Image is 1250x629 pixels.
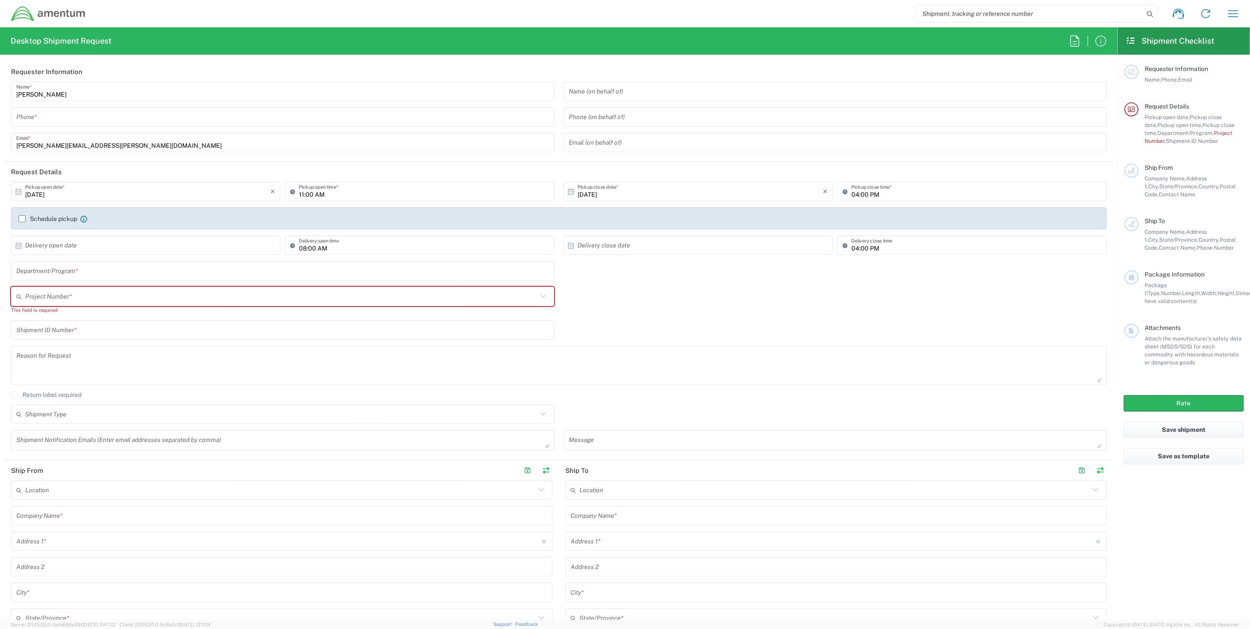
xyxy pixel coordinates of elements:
[1157,122,1202,128] span: Pickup open time,
[1145,76,1161,83] span: Name,
[1161,76,1178,83] span: Phone,
[82,622,116,627] span: [DATE] 11:47:12
[566,466,589,475] h2: Ship To
[1145,114,1190,120] span: Pickup open date,
[1198,236,1220,243] span: Country,
[916,5,1144,22] input: Shipment, tracking or reference number
[1166,138,1218,144] span: Shipment ID Number
[1197,244,1234,251] span: Phone Number
[1198,183,1220,190] span: Country,
[1148,236,1159,243] span: City,
[823,184,828,198] i: ×
[11,6,86,22] img: dyncorp
[1145,103,1189,110] span: Request Details
[1159,183,1198,190] span: State/Province,
[1145,335,1242,366] span: Attach the manufacturer’s safety data sheet (MSDS/SDS) for each commodity with hazardous material...
[270,184,275,198] i: ×
[1124,395,1244,412] button: Rate
[1161,290,1182,296] span: Number,
[179,622,211,627] span: [DATE] 12:11:14
[1124,448,1244,464] button: Save as template
[1148,183,1159,190] span: City,
[1145,228,1186,235] span: Company Name,
[11,168,62,176] h2: Request Details
[19,215,77,222] label: Schedule pickup
[1159,191,1195,198] span: Contact Name
[11,466,43,475] h2: Ship From
[11,67,82,76] h2: Requester Information
[1145,271,1205,278] span: Package Information
[1145,324,1181,331] span: Attachments
[1157,130,1214,136] span: Department/Program,
[1124,422,1244,438] button: Save shipment
[1104,621,1239,629] span: Copyright © [DATE]-[DATE] Agistix Inc., All Rights Reserved
[493,622,515,627] a: Support
[11,306,554,314] div: This field is required
[1145,282,1167,296] span: Package 1:
[1145,65,1208,72] span: Requester Information
[1217,290,1236,296] span: Height,
[515,622,538,627] a: Feedback
[119,622,211,627] span: Client: 2025.20.0-8c6e0cf
[1178,76,1193,83] span: Email
[1145,217,1165,225] span: Ship To
[11,622,116,627] span: Server: 2025.20.0-5efa686e39f
[1182,290,1201,296] span: Length,
[1145,164,1173,171] span: Ship From
[1126,36,1215,46] h2: Shipment Checklist
[1159,236,1198,243] span: State/Province,
[1145,175,1186,182] span: Company Name,
[11,391,82,398] label: Return label required
[11,36,112,46] h2: Desktop Shipment Request
[1201,290,1217,296] span: Width,
[1148,290,1161,296] span: Type,
[1159,244,1197,251] span: Contact Name,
